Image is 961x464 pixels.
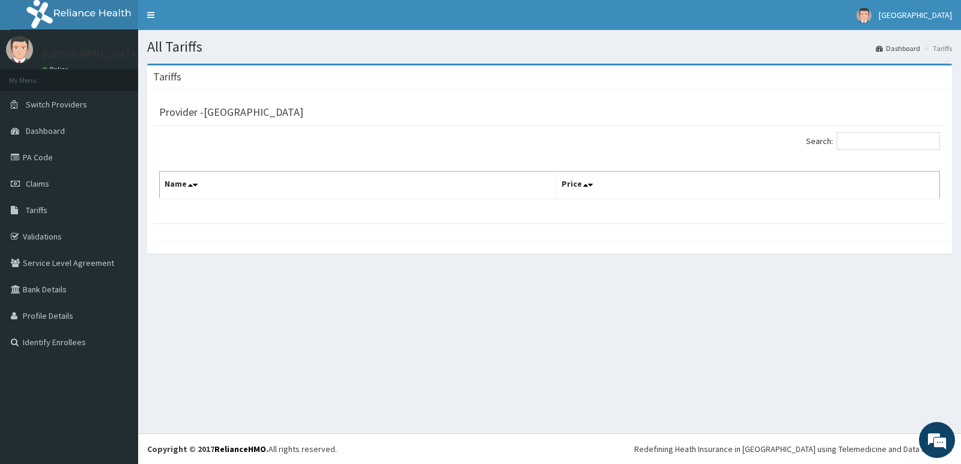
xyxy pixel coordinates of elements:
[26,125,65,136] span: Dashboard
[879,10,952,20] span: [GEOGRAPHIC_DATA]
[6,36,33,63] img: User Image
[138,433,961,464] footer: All rights reserved.
[921,43,952,53] li: Tariffs
[557,172,940,199] th: Price
[153,71,181,82] h3: Tariffs
[806,132,940,150] label: Search:
[26,205,47,215] span: Tariffs
[160,172,557,199] th: Name
[159,107,303,118] h3: Provider - [GEOGRAPHIC_DATA]
[634,443,952,455] div: Redefining Heath Insurance in [GEOGRAPHIC_DATA] using Telemedicine and Data Science!
[26,99,87,110] span: Switch Providers
[26,178,49,189] span: Claims
[876,43,920,53] a: Dashboard
[42,49,141,59] p: [GEOGRAPHIC_DATA]
[214,444,266,454] a: RelianceHMO
[856,8,872,23] img: User Image
[147,39,952,55] h1: All Tariffs
[147,444,268,454] strong: Copyright © 2017 .
[837,132,940,150] input: Search:
[42,65,71,74] a: Online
